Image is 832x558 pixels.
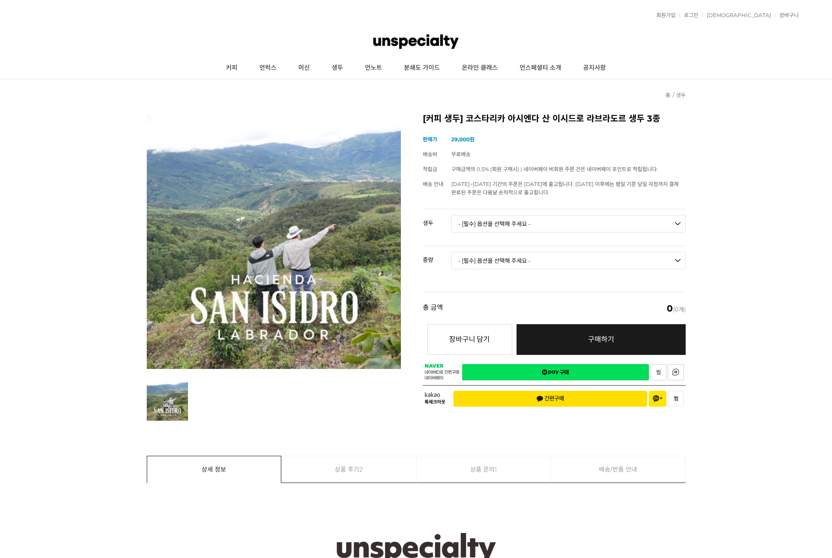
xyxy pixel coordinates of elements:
a: 생두 [676,92,686,98]
span: 찜 [674,396,678,402]
span: 무료배송 [451,151,471,157]
a: 분쇄도 가이드 [393,57,451,79]
span: [DATE]~[DATE] 기간의 주문은 [DATE]에 출고됩니다. [DATE] 이후에는 평일 기준 당일 자정까지 결제 완료된 주문은 다음날 순차적으로 출고됩니다. [451,181,679,196]
strong: 29,000원 [451,136,474,143]
a: 회원가입 [652,13,676,18]
span: (0개) [667,304,686,313]
em: 0 [667,303,673,314]
span: 판매가 [423,136,437,143]
a: 새창 [462,364,649,380]
span: 적립금 [423,166,437,172]
a: 언럭스 [248,57,287,79]
a: 공지사항 [572,57,617,79]
span: 구매금액의 0.5% (회원 구매시) | 네이버페이 비회원 주문 건은 네이버페이 포인트로 적립됩니다. [451,166,658,172]
a: 상품 후기2 [282,456,416,483]
a: 배송/반품 안내 [551,456,685,483]
th: 생두 [423,209,451,229]
a: 상세 정보 [147,456,281,483]
span: 간편구매 [536,395,564,402]
span: 채널 추가 [653,395,662,402]
button: 채널 추가 [649,391,666,407]
a: 언스페셜티 소개 [509,57,572,79]
a: 새창 [668,364,684,380]
a: 장바구니 [775,13,799,18]
strong: 총 금액 [423,304,443,313]
button: 간편구매 [453,391,647,407]
span: 1 [495,456,497,483]
a: 상품 문의1 [417,456,551,483]
a: 생두 [321,57,354,79]
a: [DEMOGRAPHIC_DATA] [702,13,771,18]
h2: [커피 생두] 코스타리카 아시엔다 산 이시드로 라브라도르 생두 3종 [423,114,686,123]
span: 배송 안내 [423,181,443,187]
a: 커피 [215,57,248,79]
a: 새창 [650,364,666,380]
a: 온라인 클래스 [451,57,509,79]
span: 2 [359,456,363,483]
a: 구매하기 [517,324,686,355]
a: 머신 [287,57,321,79]
img: 언스페셜티 몰 [373,29,458,55]
span: 배송비 [423,151,437,157]
span: 카카오 톡체크아웃 [425,392,447,405]
span: 구매하기 [588,335,614,343]
button: 찜 [668,391,684,407]
button: 장바구니 담기 [427,324,512,355]
a: 로그인 [680,13,698,18]
a: 언노트 [354,57,393,79]
img: 코스타리카 아시엔다 산 이시드로 라브라도르 [147,114,401,369]
a: 홈 [666,92,670,98]
th: 중량 [423,246,451,266]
